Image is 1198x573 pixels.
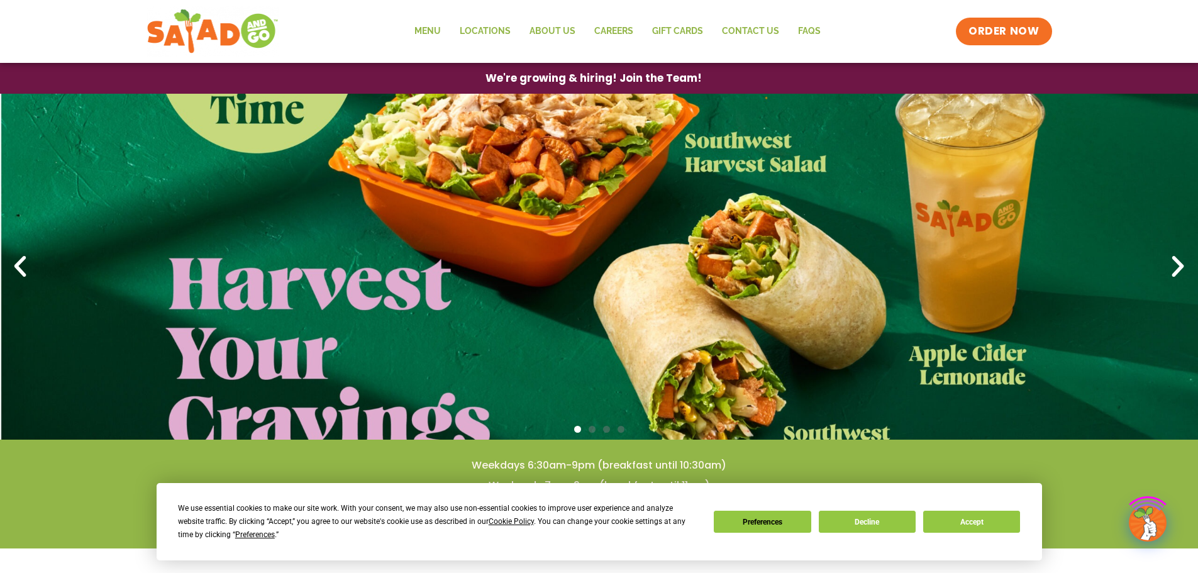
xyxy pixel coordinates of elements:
[618,426,624,433] span: Go to slide 4
[405,17,830,46] nav: Menu
[789,17,830,46] a: FAQs
[923,511,1020,533] button: Accept
[956,18,1051,45] a: ORDER NOW
[520,17,585,46] a: About Us
[178,502,699,542] div: We use essential cookies to make our site work. With your consent, we may also use non-essential ...
[467,64,721,93] a: We're growing & hiring! Join the Team!
[574,426,581,433] span: Go to slide 1
[6,253,34,281] div: Previous slide
[603,426,610,433] span: Go to slide 3
[405,17,450,46] a: Menu
[643,17,713,46] a: GIFT CARDS
[147,6,279,57] img: new-SAG-logo-768×292
[819,511,916,533] button: Decline
[489,517,534,526] span: Cookie Policy
[25,479,1173,492] h4: Weekends 7am-9pm (breakfast until 11am)
[25,459,1173,472] h4: Weekdays 6:30am-9pm (breakfast until 10:30am)
[713,17,789,46] a: Contact Us
[450,17,520,46] a: Locations
[157,483,1042,560] div: Cookie Consent Prompt
[485,73,702,84] span: We're growing & hiring! Join the Team!
[585,17,643,46] a: Careers
[1164,253,1192,281] div: Next slide
[589,426,596,433] span: Go to slide 2
[235,530,275,539] span: Preferences
[968,24,1039,39] span: ORDER NOW
[714,511,811,533] button: Preferences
